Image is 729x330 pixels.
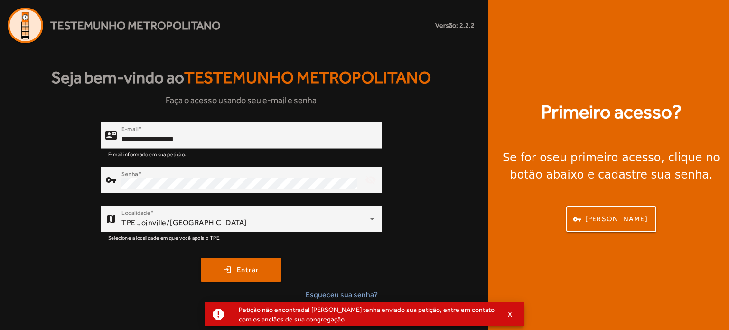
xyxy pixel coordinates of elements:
strong: Seja bem-vindo ao [51,65,431,90]
mat-icon: report [211,307,225,321]
mat-icon: vpn_key [105,174,117,186]
mat-label: E-mail [121,125,138,132]
mat-icon: visibility_off [359,169,382,191]
span: X [508,310,513,319]
mat-icon: contact_mail [105,130,117,141]
div: Se for o , clique no botão abaixo e cadastre sua senha. [499,149,723,183]
span: [PERSON_NAME] [585,214,648,225]
img: Logo Agenda [8,8,43,43]
mat-icon: map [105,213,117,225]
div: Petição não encontrada! [PERSON_NAME] tenha enviado sua petição, entre em contato com os anciãos ... [231,303,498,326]
span: Esqueceu sua senha? [306,289,378,301]
mat-label: Localidade [121,209,150,216]
span: Faça o acesso usando seu e-mail e senha [166,94,317,106]
span: TPE Joinville/[GEOGRAPHIC_DATA] [121,218,247,227]
button: X [498,310,522,319]
mat-label: Senha [121,170,138,177]
span: Testemunho Metropolitano [50,17,221,34]
mat-hint: Selecione a localidade em que você apoia o TPE. [108,232,221,243]
mat-hint: E-mail informado em sua petição. [108,149,187,159]
strong: seu primeiro acesso [547,151,661,164]
button: Entrar [201,258,281,282]
strong: Primeiro acesso? [541,98,682,126]
span: Testemunho Metropolitano [184,68,431,87]
small: Versão: 2.2.2 [435,20,475,30]
span: Entrar [237,264,259,275]
button: [PERSON_NAME] [566,206,656,232]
